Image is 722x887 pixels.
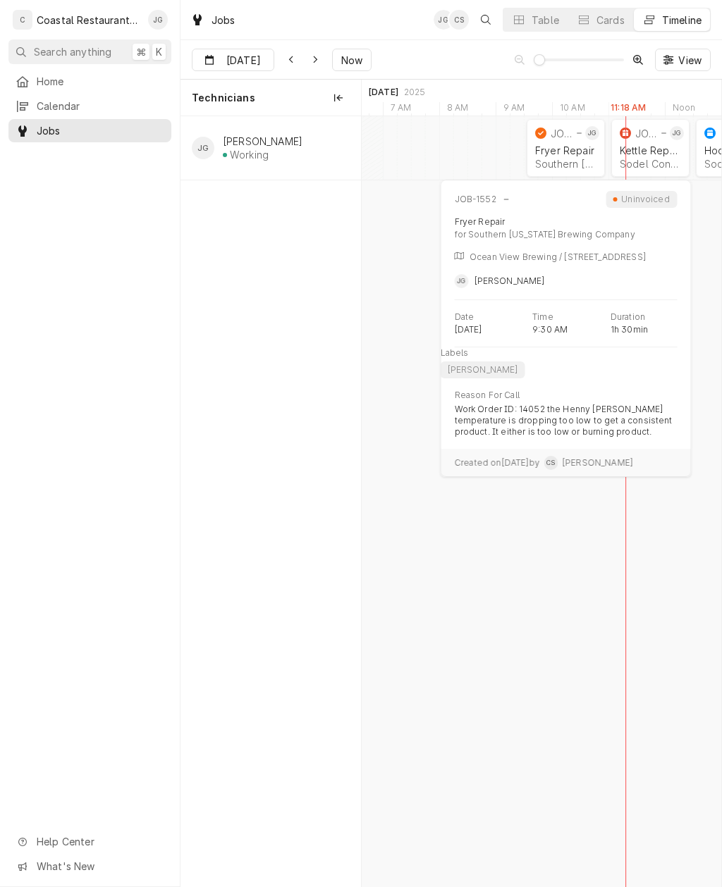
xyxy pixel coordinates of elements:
[455,274,469,288] div: James Gatton's Avatar
[662,13,702,27] div: Timeline
[180,116,361,887] div: left
[192,137,214,159] div: James Gatton's Avatar
[475,275,545,286] span: [PERSON_NAME]
[192,91,255,105] span: Technicians
[544,456,558,470] div: Chris Sockriter's Avatar
[338,53,365,68] span: Now
[230,149,269,161] div: Working
[8,830,171,853] a: Go to Help Center
[8,855,171,878] a: Go to What's New
[439,102,476,118] div: 8 AM
[670,126,684,140] div: JG
[455,404,678,438] p: Work Order ID: 14052 the Henny [PERSON_NAME] temperature is dropping too low to get a consistent ...
[404,87,426,98] div: 2025
[362,116,721,887] div: normal
[455,457,540,469] span: Created on [DATE] by
[551,128,575,139] div: JOB-1552
[8,39,171,64] button: Search anything⌘K
[611,311,645,323] p: Duration
[552,102,592,118] div: 10 AM
[670,126,684,140] div: James Gatton's Avatar
[532,324,568,335] p: 9:30 AM
[620,194,672,205] div: Uninvoiced
[470,252,646,263] p: Ocean View Brewing / [STREET_ADDRESS]
[37,859,163,874] span: What's New
[449,10,469,30] div: CS
[585,126,599,140] div: James Gatton's Avatar
[180,80,361,116] div: Technicians column. SPACE for context menu
[455,194,496,205] div: JOB-1552
[37,123,164,138] span: Jobs
[383,102,419,118] div: 7 AM
[611,102,646,113] label: 11:18 AM
[535,158,596,170] div: Southern [US_STATE] Brewing Company | Ocean View, 19970
[192,49,274,71] button: [DATE]
[434,10,453,30] div: James Gatton's Avatar
[449,10,469,30] div: Chris Sockriter's Avatar
[675,53,704,68] span: View
[8,119,171,142] a: Jobs
[8,94,171,118] a: Calendar
[455,390,520,401] p: Reason For Call
[620,158,681,170] div: Sodel Concepts | [PERSON_NAME][GEOGRAPHIC_DATA], 19930
[455,311,475,323] p: Date
[441,347,469,359] p: Labels
[532,311,553,323] p: Time
[532,13,559,27] div: Table
[8,70,171,93] a: Home
[223,135,302,147] div: [PERSON_NAME]
[332,49,372,71] button: Now
[562,457,632,469] span: [PERSON_NAME]
[455,324,482,335] p: [DATE]
[136,44,146,59] span: ⌘
[585,126,599,140] div: JG
[665,102,703,118] div: Noon
[475,8,497,31] button: Open search
[455,274,469,288] div: JG
[37,834,163,849] span: Help Center
[455,229,678,240] div: for Southern [US_STATE] Brewing Company
[34,44,111,59] span: Search anything
[148,10,168,30] div: James Gatton's Avatar
[37,74,164,89] span: Home
[455,216,506,228] div: Fryer Repair
[611,324,648,335] p: 1h 30min
[496,102,532,118] div: 9 AM
[13,10,32,30] div: C
[620,144,681,156] div: Kettle Repair
[37,13,140,27] div: Coastal Restaurant Repair
[535,144,596,156] div: Fryer Repair
[192,137,214,159] div: JG
[596,13,625,27] div: Cards
[635,128,660,139] div: JOB-1558
[37,99,164,113] span: Calendar
[369,87,398,98] div: [DATE]
[148,10,168,30] div: JG
[544,456,558,470] div: CS
[156,44,162,59] span: K
[655,49,711,71] button: View
[446,364,520,376] div: [PERSON_NAME]
[434,10,453,30] div: JG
